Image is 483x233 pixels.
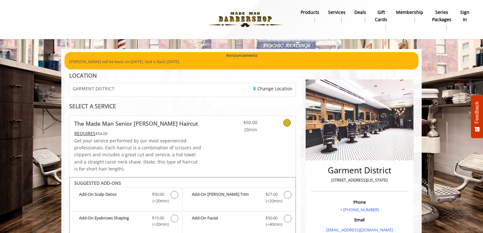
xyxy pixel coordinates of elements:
span: 20min [220,126,257,133]
a: Change Location [253,86,292,92]
b: Add-On Facial [192,215,259,228]
b: Deals [354,9,366,16]
a: + [PHONE_NUMBER] [340,207,379,212]
b: Series packages [432,9,451,23]
div: $54.00 [74,130,201,137]
b: Services [328,9,345,16]
p: Get your service performed by our most experienced professionals. Each haircut is a combination o... [74,137,201,173]
b: Add-On [PERSON_NAME] Trim [192,191,259,204]
label: Add-On Eyebrows Shaping [73,215,179,230]
b: The Made Man Senior [PERSON_NAME] Haircut [74,119,198,128]
span: $15.00 [152,215,164,221]
span: Feedback [474,101,480,123]
a: DealsDeals [350,8,370,24]
div: SELECT A SERVICE [69,103,296,109]
span: $50.00 [220,119,257,126]
a: MembershipMembership [392,8,428,24]
p: [PERSON_NAME] will be back on [DATE]. Sod is Back [DATE]. [69,58,414,65]
span: (+40min ) [262,221,281,228]
span: $50.00 [152,191,164,198]
span: (+20min ) [149,198,168,204]
b: gift cards [375,9,387,23]
b: Announcements [226,52,257,59]
a: Gift cardsgift cards [370,8,392,31]
p: [STREET_ADDRESS][US_STATE] [313,177,407,183]
b: LOCATION [69,72,97,79]
a: [EMAIL_ADDRESS][DOMAIN_NAME] [326,227,393,233]
b: SUGGESTED ADD-ONS [74,180,121,186]
b: products [301,9,319,16]
a: Productsproducts [296,8,324,24]
label: Add-On Facial [186,215,292,230]
span: (+20min ) [262,198,281,204]
span: This service needs some Advance to be paid before we block your appointment [74,130,95,136]
label: Add-On Beard Trim [186,191,292,206]
h2: Garment District [313,166,407,175]
a: sign insign in [456,8,474,24]
b: Add-On Eyebrows Shaping [79,215,146,228]
b: sign in [460,9,469,23]
span: $27.00 [266,191,278,198]
button: Feedback - Show survey [471,95,483,138]
h3: Email [313,218,407,222]
b: Membership [396,9,423,16]
span: GARMENT DISTRICT [73,86,114,91]
label: Add-On Scalp Detox [73,191,179,206]
span: $50.00 [266,215,278,221]
h3: Phone [313,200,407,204]
span: (+20min ) [149,221,168,228]
b: Add-On Scalp Detox [79,191,146,204]
a: Series packagesSeries packages [428,8,456,31]
a: ServicesServices [324,8,350,24]
img: Made Man Barbershop logo [202,2,289,37]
